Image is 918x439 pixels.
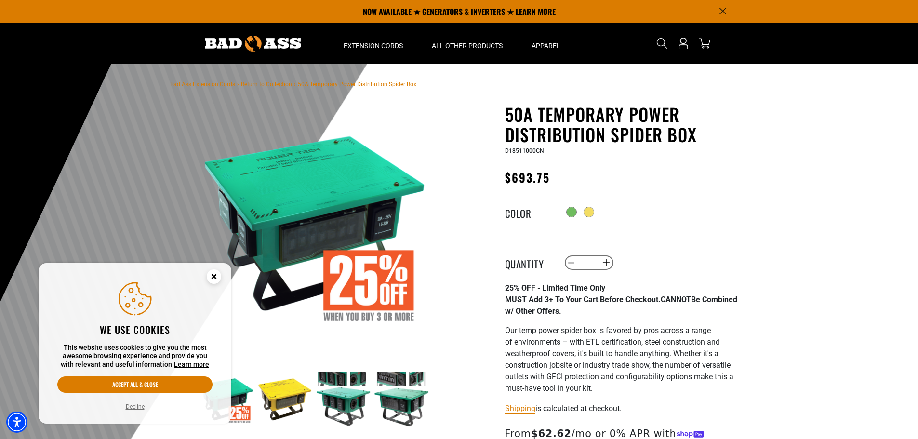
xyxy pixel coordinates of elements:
[505,283,605,293] strong: 25% OFF - Limited Time Only
[315,371,371,427] img: green
[170,81,235,88] a: Bad Ass Extension Cords
[654,36,670,51] summary: Search
[505,326,733,393] span: Our temp power spider box is favored by pros across a range of environments – with ETL certificat...
[417,23,517,64] summary: All Other Products
[237,81,239,88] span: ›
[57,344,213,369] p: This website uses cookies to give you the most awesome browsing experience and provide you with r...
[294,81,296,88] span: ›
[432,41,503,50] span: All Other Products
[57,376,213,393] button: Accept all & close
[505,282,741,394] div: Page 1
[241,81,292,88] a: Return to Collection
[505,295,737,316] strong: MUST Add 3+ To Your Cart Before Checkout. Be Combined w/ Other Offers.
[57,323,213,336] h2: We use cookies
[505,104,741,145] h1: 50A Temporary Power Distribution Spider Box
[174,360,209,368] a: This website uses cookies to give you the most awesome browsing experience and provide you with r...
[39,263,231,424] aside: Cookie Consent
[505,402,741,415] div: is calculated at checkout.
[257,371,313,427] img: yellow
[532,41,560,50] span: Apparel
[298,81,416,88] span: 50A Temporary Power Distribution Spider Box
[170,78,416,90] nav: breadcrumbs
[329,23,417,64] summary: Extension Cords
[661,295,691,304] span: CANNOT
[344,41,403,50] span: Extension Cords
[505,169,550,186] span: $693.75
[505,206,553,218] legend: Color
[517,23,575,64] summary: Apparel
[373,371,429,427] img: green
[505,147,544,154] span: D18511000GN
[123,402,147,412] button: Decline
[505,256,553,269] label: Quantity
[6,412,27,433] div: Accessibility Menu
[205,36,301,52] img: Bad Ass Extension Cords
[505,404,535,413] a: Shipping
